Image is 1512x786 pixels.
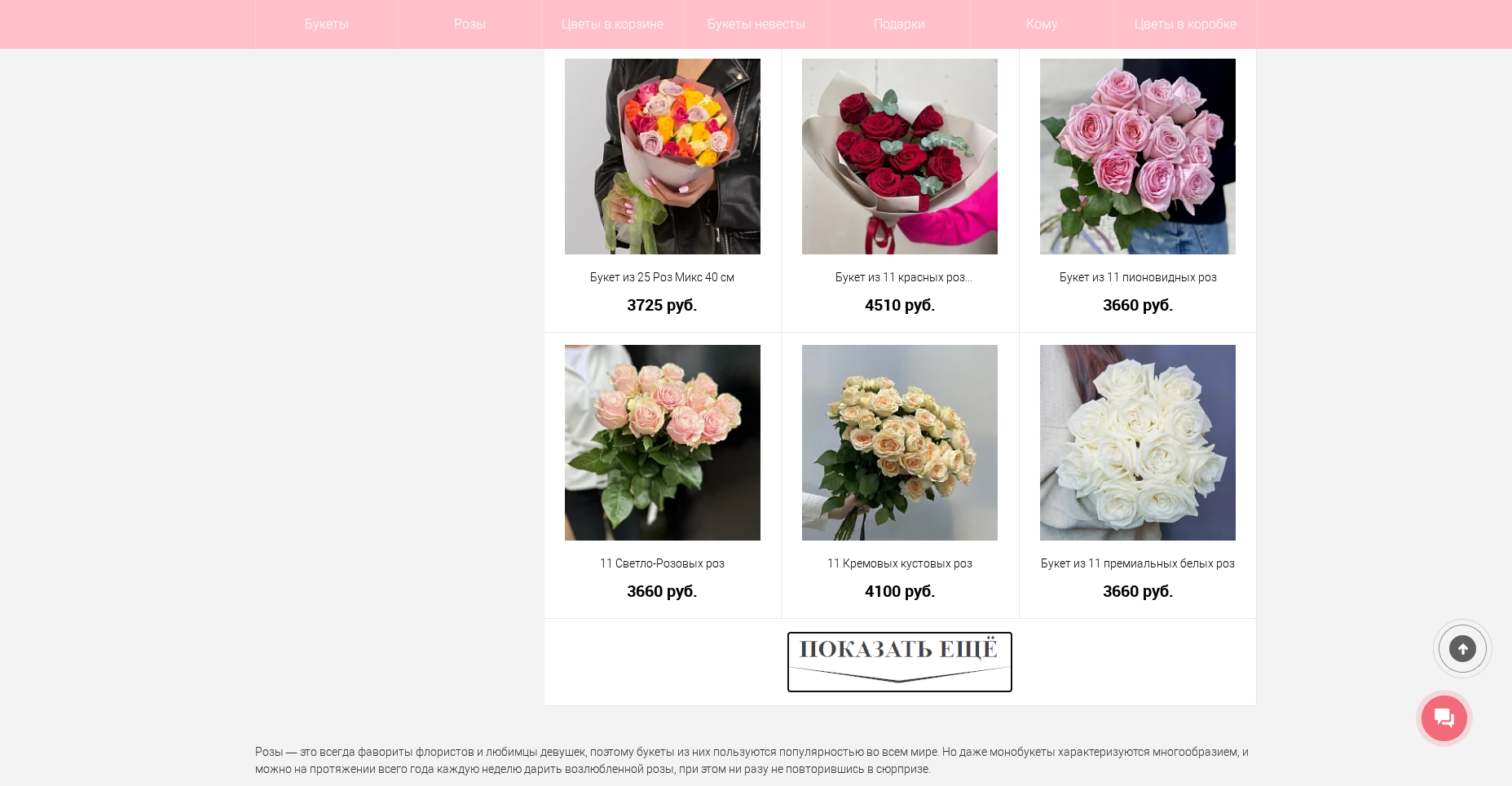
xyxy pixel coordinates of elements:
img: 11 Кремовых кустовых роз [802,345,998,541]
a: 3660 руб. [1030,582,1246,599]
a: 11 Кремовых кустовых роз [792,555,1008,572]
a: Букет из 11 премиальных белых роз [1030,555,1246,572]
img: 11 Светло-Розовых роз [565,345,760,541]
img: Букет из 25 Роз Микс 40 см [565,59,760,254]
a: 4510 руб. [792,296,1008,313]
a: 3660 руб. [1030,296,1246,313]
a: Показать ещё [787,655,1013,668]
img: Показать ещё [787,631,1013,693]
img: Букет из 11 премиальных белых роз [1040,345,1236,541]
a: 3725 руб. [555,296,771,313]
p: Розы — это всегда фавориты флористов и любимцы девушек, поэтому букеты из них пользуются популярн... [255,744,1258,778]
a: 11 Светло-Розовых роз [555,555,771,572]
a: Букет из 11 красных роз ([GEOGRAPHIC_DATA]) [792,269,1008,286]
a: 4100 руб. [792,582,1008,599]
img: Букет из 11 красных роз (Эквадор) [802,59,998,254]
a: 3660 руб. [555,582,771,599]
img: Букет из 11 пионовидных роз [1040,59,1236,254]
a: Букет из 25 Роз Микс 40 см [555,269,771,286]
a: Букет из 11 пионовидных роз [1030,269,1246,286]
